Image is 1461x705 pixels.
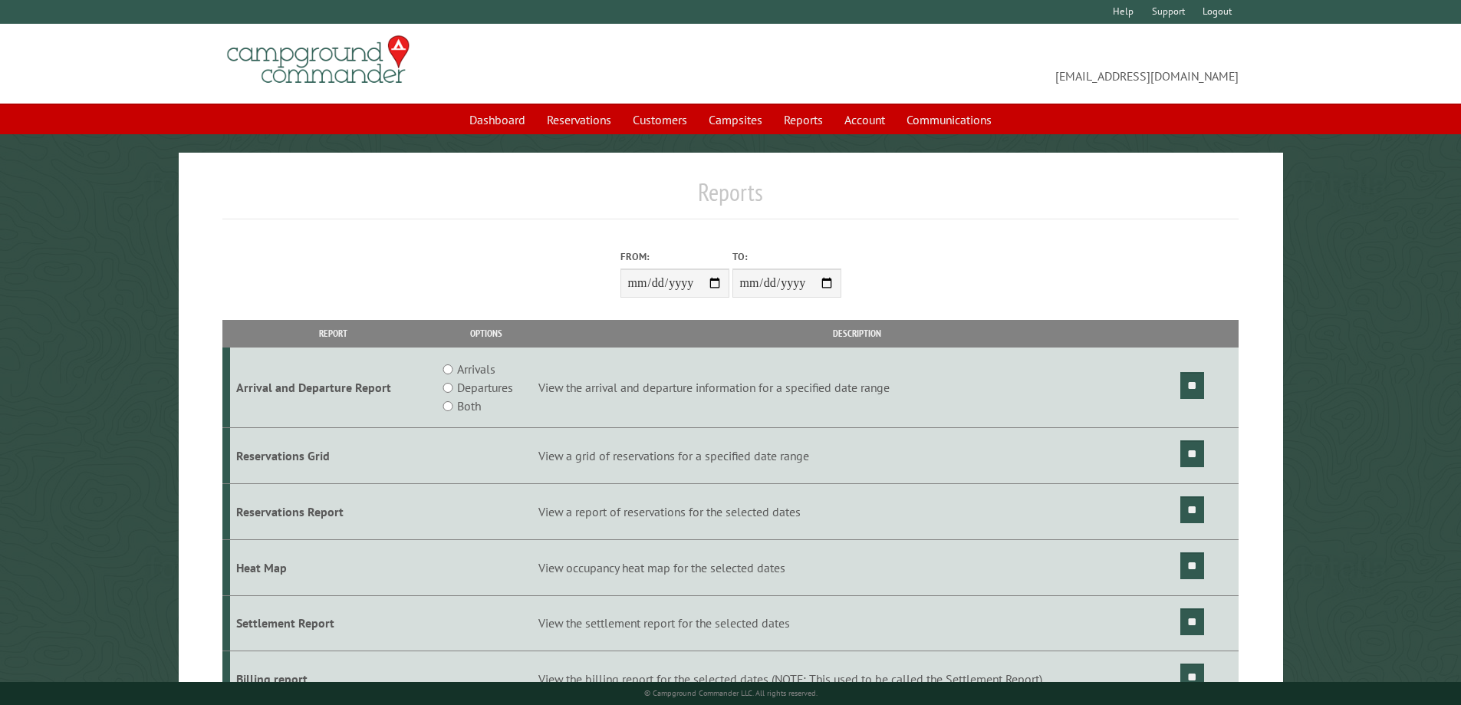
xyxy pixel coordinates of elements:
[536,320,1178,347] th: Description
[624,105,696,134] a: Customers
[835,105,894,134] a: Account
[620,249,729,264] label: From:
[732,249,841,264] label: To:
[230,428,436,484] td: Reservations Grid
[536,595,1178,651] td: View the settlement report for the selected dates
[536,483,1178,539] td: View a report of reservations for the selected dates
[897,105,1001,134] a: Communications
[457,378,513,397] label: Departures
[230,348,436,428] td: Arrival and Departure Report
[536,428,1178,484] td: View a grid of reservations for a specified date range
[460,105,535,134] a: Dashboard
[731,42,1239,85] span: [EMAIL_ADDRESS][DOMAIN_NAME]
[436,320,535,347] th: Options
[536,348,1178,428] td: View the arrival and departure information for a specified date range
[457,397,481,415] label: Both
[230,595,436,651] td: Settlement Report
[775,105,832,134] a: Reports
[230,320,436,347] th: Report
[230,483,436,539] td: Reservations Report
[457,360,495,378] label: Arrivals
[538,105,620,134] a: Reservations
[222,177,1239,219] h1: Reports
[644,688,818,698] small: © Campground Commander LLC. All rights reserved.
[699,105,772,134] a: Campsites
[230,539,436,595] td: Heat Map
[536,539,1178,595] td: View occupancy heat map for the selected dates
[222,30,414,90] img: Campground Commander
